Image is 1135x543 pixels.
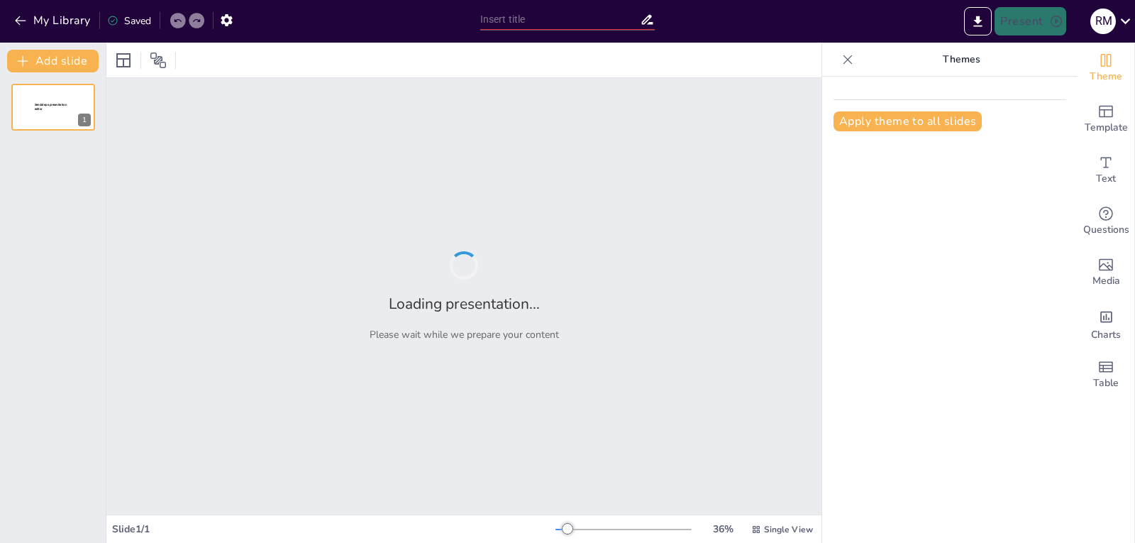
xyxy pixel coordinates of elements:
p: Please wait while we prepare your content [370,328,559,341]
span: Questions [1083,222,1129,238]
div: Layout [112,49,135,72]
div: Add text boxes [1078,145,1134,196]
div: Add ready made slides [1078,94,1134,145]
span: Media [1092,273,1120,289]
span: Template [1085,120,1128,136]
button: My Library [11,9,96,32]
button: Export to PowerPoint [964,7,992,35]
div: Add a table [1078,349,1134,400]
div: 1 [78,114,91,126]
span: Sendsteps presentation editor [35,103,67,111]
div: r m [1090,9,1116,34]
button: Apply theme to all slides [834,111,982,131]
button: Add slide [7,50,99,72]
h2: Loading presentation... [389,294,540,314]
div: Add images, graphics, shapes or video [1078,247,1134,298]
div: Slide 1 / 1 [112,522,555,536]
div: Get real-time input from your audience [1078,196,1134,247]
span: Position [150,52,167,69]
span: Theme [1090,69,1122,84]
div: Change the overall theme [1078,43,1134,94]
span: Charts [1091,327,1121,343]
span: Single View [764,524,813,535]
div: 36 % [706,522,740,536]
div: Saved [107,14,151,28]
button: Present [995,7,1065,35]
p: Themes [859,43,1063,77]
div: 1 [11,84,95,131]
button: r m [1090,7,1116,35]
input: Insert title [480,9,641,30]
div: Add charts and graphs [1078,298,1134,349]
span: Table [1093,375,1119,391]
span: Text [1096,171,1116,187]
